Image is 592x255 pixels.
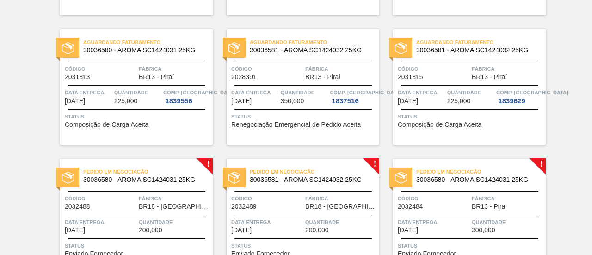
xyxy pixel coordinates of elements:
span: 30036580 - AROMA SC1424031 25KG [416,176,538,183]
span: Status [231,112,377,121]
span: 300,000 [472,227,495,234]
span: BR13 - Piraí [305,74,340,81]
span: 30036581 - AROMA SC1424032 25KG [250,47,372,54]
span: 19/11/2025 [231,98,252,105]
span: Pedido em Negociação [250,167,379,176]
span: Quantidade [447,88,494,97]
span: BR18 - Pernambuco [305,203,377,210]
a: Comp. [GEOGRAPHIC_DATA]1839556 [163,88,210,105]
span: Quantidade [114,88,161,97]
span: Comp. Carga [330,88,401,97]
span: Status [398,241,543,250]
span: Data entrega [65,218,136,227]
span: Aguardando Faturamento [83,37,213,47]
img: status [62,42,74,54]
img: status [395,42,407,54]
span: Status [65,241,210,250]
span: BR13 - Piraí [139,74,174,81]
div: 1839629 [496,97,527,105]
span: Código [398,64,469,74]
span: Quantidade [305,218,377,227]
span: Quantidade [472,218,543,227]
span: Data entrega [398,218,469,227]
span: Fábrica [472,194,543,203]
span: Aguardando Faturamento [416,37,546,47]
span: Comp. Carga [496,88,568,97]
span: Quantidade [139,218,210,227]
span: Pedido em Negociação [83,167,213,176]
span: 26/11/2025 [65,227,85,234]
span: 2028391 [231,74,257,81]
span: 2031813 [65,74,90,81]
div: 1837516 [330,97,360,105]
span: 200,000 [305,227,329,234]
span: Data entrega [398,88,445,97]
span: 30036580 - AROMA SC1424031 25KG [83,47,205,54]
span: Data entrega [231,88,278,97]
span: 19/11/2025 [65,98,85,105]
span: Data entrega [231,218,303,227]
span: Código [65,64,136,74]
span: Código [231,194,303,203]
img: status [228,42,240,54]
span: Fábrica [139,64,210,74]
span: 19/11/2025 [398,98,418,105]
span: Status [231,241,377,250]
span: Comp. Carga [163,88,235,97]
span: Código [231,64,303,74]
span: 30036580 - AROMA SC1424031 25KG [83,176,205,183]
img: status [228,172,240,184]
span: 200,000 [139,227,162,234]
span: Código [65,194,136,203]
div: 1839556 [163,97,194,105]
span: Fábrica [472,64,543,74]
span: 26/11/2025 [231,227,252,234]
span: 225,000 [447,98,471,105]
span: Composição de Carga Aceita [65,121,148,128]
span: 350,000 [281,98,304,105]
span: BR13 - Piraí [472,203,507,210]
span: Código [398,194,469,203]
span: Aguardando Faturamento [250,37,379,47]
img: status [395,172,407,184]
span: Status [65,112,210,121]
span: 30036581 - AROMA SC1424032 25KG [416,47,538,54]
span: Composição de Carga Aceita [398,121,481,128]
a: Comp. [GEOGRAPHIC_DATA]1839629 [496,88,543,105]
span: Quantidade [281,88,328,97]
a: statusAguardando Faturamento30036580 - AROMA SC1424031 25KGCódigo2031813FábricaBR13 - PiraíData e... [46,29,213,145]
span: Fábrica [305,194,377,203]
span: Fábrica [139,194,210,203]
span: 2032484 [398,203,423,210]
a: statusAguardando Faturamento30036581 - AROMA SC1424032 25KGCódigo2031815FábricaBR13 - PiraíData e... [379,29,546,145]
span: 2032488 [65,203,90,210]
img: status [62,172,74,184]
span: 26/11/2025 [398,227,418,234]
span: Pedido em Negociação [416,167,546,176]
span: BR18 - Pernambuco [139,203,210,210]
span: 2031815 [398,74,423,81]
span: 225,000 [114,98,138,105]
span: BR13 - Piraí [472,74,507,81]
a: Comp. [GEOGRAPHIC_DATA]1837516 [330,88,377,105]
span: Fábrica [305,64,377,74]
span: 30036581 - AROMA SC1424032 25KG [250,176,372,183]
span: Status [398,112,543,121]
span: 2032489 [231,203,257,210]
span: Renegociação Emergencial de Pedido Aceita [231,121,361,128]
a: statusAguardando Faturamento30036581 - AROMA SC1424032 25KGCódigo2028391FábricaBR13 - PiraíData e... [213,29,379,145]
span: Data entrega [65,88,112,97]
